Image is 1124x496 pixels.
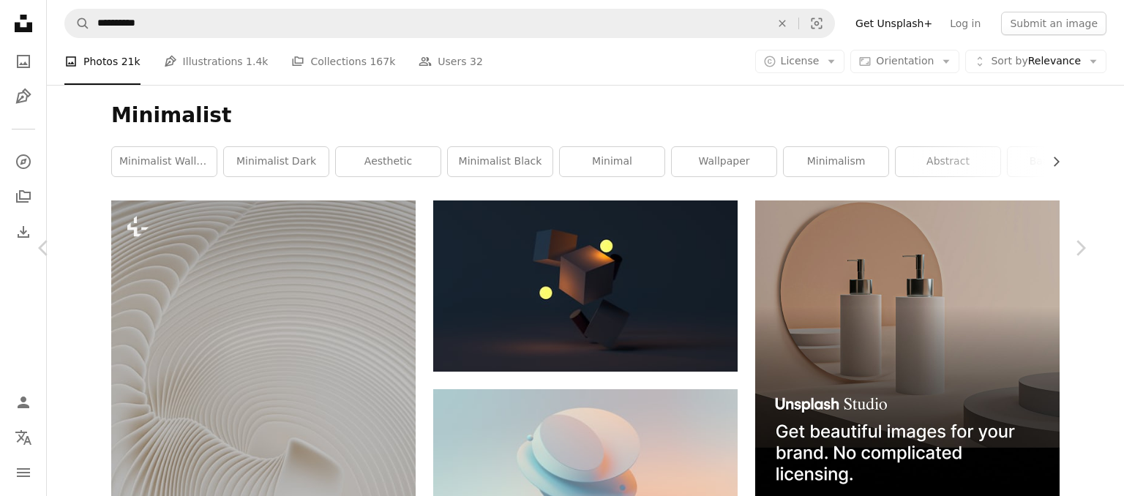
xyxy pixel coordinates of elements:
[847,12,941,35] a: Get Unsplash+
[560,147,664,176] a: minimal
[111,421,416,435] a: a white circular object with a white background
[433,279,738,292] a: brown cardboard box with yellow light
[433,467,738,481] a: blue and white round illustration
[370,53,395,69] span: 167k
[850,50,959,73] button: Orientation
[9,147,38,176] a: Explore
[470,53,483,69] span: 32
[111,102,1060,129] h1: Minimalist
[9,423,38,452] button: Language
[766,10,798,37] button: Clear
[64,9,835,38] form: Find visuals sitewide
[336,147,441,176] a: aesthetic
[433,200,738,372] img: brown cardboard box with yellow light
[246,53,268,69] span: 1.4k
[1008,147,1112,176] a: background
[9,458,38,487] button: Menu
[991,55,1027,67] span: Sort by
[672,147,776,176] a: wallpaper
[755,50,845,73] button: License
[1001,12,1106,35] button: Submit an image
[291,38,395,85] a: Collections 167k
[112,147,217,176] a: minimalist wallpaper
[419,38,483,85] a: Users 32
[991,54,1081,69] span: Relevance
[876,55,934,67] span: Orientation
[9,47,38,76] a: Photos
[1043,147,1060,176] button: scroll list to the right
[224,147,329,176] a: minimalist dark
[9,82,38,111] a: Illustrations
[784,147,888,176] a: minimalism
[799,10,834,37] button: Visual search
[1036,178,1124,318] a: Next
[781,55,820,67] span: License
[164,38,269,85] a: Illustrations 1.4k
[965,50,1106,73] button: Sort byRelevance
[65,10,90,37] button: Search Unsplash
[9,388,38,417] a: Log in / Sign up
[448,147,552,176] a: minimalist black
[941,12,989,35] a: Log in
[896,147,1000,176] a: abstract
